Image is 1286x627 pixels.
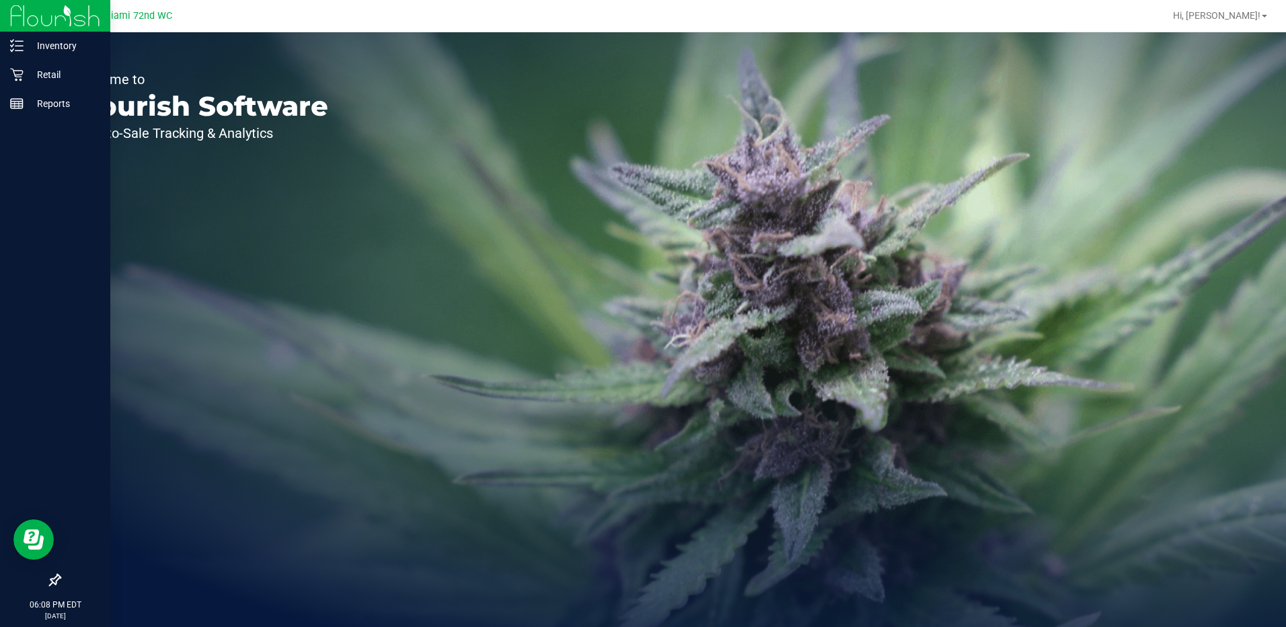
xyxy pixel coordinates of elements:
p: Retail [24,67,104,83]
span: Hi, [PERSON_NAME]! [1173,10,1260,21]
p: Seed-to-Sale Tracking & Analytics [73,126,328,140]
inline-svg: Retail [10,68,24,81]
iframe: Resource center [13,519,54,560]
inline-svg: Reports [10,97,24,110]
inline-svg: Inventory [10,39,24,52]
p: 06:08 PM EDT [6,599,104,611]
p: Inventory [24,38,104,54]
p: Welcome to [73,73,328,86]
p: Reports [24,96,104,112]
p: Flourish Software [73,93,328,120]
p: [DATE] [6,611,104,621]
span: Miami 72nd WC [102,10,172,22]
